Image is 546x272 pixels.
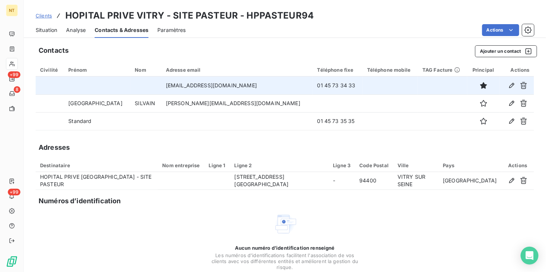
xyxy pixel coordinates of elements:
[475,45,537,57] button: Ajouter un contact
[317,67,358,73] div: Téléphone fixe
[14,86,20,93] span: 8
[130,94,161,112] td: SILVAIN
[161,94,313,112] td: [PERSON_NAME][EMAIL_ADDRESS][DOMAIN_NAME]
[36,13,52,19] span: Clients
[328,172,355,190] td: -
[235,245,335,251] span: Aucun numéro d’identification renseigné
[66,26,86,34] span: Analyse
[472,67,495,73] div: Principal
[504,67,530,73] div: Actions
[39,142,70,153] h5: Adresses
[166,67,308,73] div: Adresse email
[230,172,329,190] td: [STREET_ADDRESS][GEOGRAPHIC_DATA]
[393,172,438,190] td: VITRY SUR SEINE
[422,67,463,73] div: TAG Facture
[36,172,158,190] td: HOPITAL PRIVE [GEOGRAPHIC_DATA] - SITE PASTEUR
[39,196,121,206] h5: Numéros d’identification
[211,252,359,270] span: Les numéros d'identifications facilitent l'association de vos clients avec vos différentes entité...
[8,71,20,78] span: +99
[36,12,52,19] a: Clients
[6,4,18,16] div: NT
[313,112,363,130] td: 01 45 73 35 35
[40,67,59,73] div: Civilité
[313,77,363,94] td: 01 45 73 34 33
[482,24,519,36] button: Actions
[68,67,126,73] div: Prénom
[64,94,130,112] td: [GEOGRAPHIC_DATA]
[443,162,497,168] div: Pays
[367,67,413,73] div: Téléphone mobile
[157,26,186,34] span: Paramètres
[36,26,57,34] span: Situation
[135,67,157,73] div: Nom
[6,256,18,268] img: Logo LeanPay
[65,9,314,22] h3: HOPITAL PRIVE VITRY - SITE PASTEUR - HPPASTEUR94
[162,162,200,168] div: Nom entreprise
[95,26,148,34] span: Contacts & Adresses
[360,162,389,168] div: Code Postal
[398,162,434,168] div: Ville
[40,162,153,168] div: Destinataire
[209,162,226,168] div: Ligne 1
[235,162,324,168] div: Ligne 2
[161,77,313,94] td: [EMAIL_ADDRESS][DOMAIN_NAME]
[273,212,297,236] img: Empty state
[506,162,530,168] div: Actions
[438,172,501,190] td: [GEOGRAPHIC_DATA]
[521,247,539,265] div: Open Intercom Messenger
[355,172,393,190] td: 94400
[39,45,69,56] h5: Contacts
[64,112,130,130] td: Standard
[333,162,350,168] div: Ligne 3
[8,189,20,195] span: +99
